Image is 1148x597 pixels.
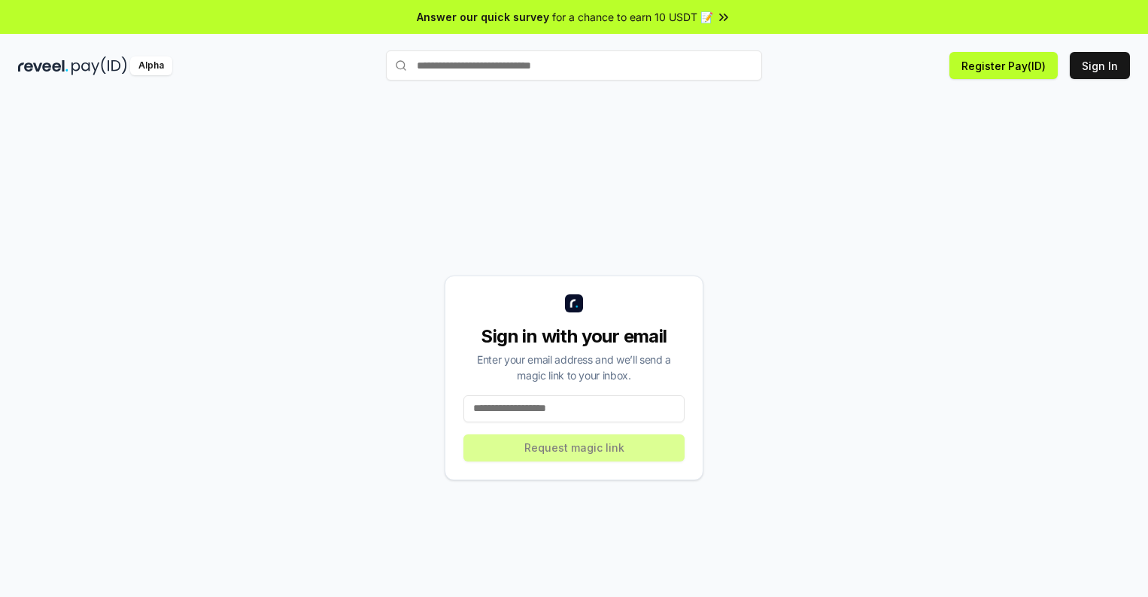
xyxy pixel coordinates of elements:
img: pay_id [71,56,127,75]
img: reveel_dark [18,56,68,75]
div: Alpha [130,56,172,75]
div: Enter your email address and we’ll send a magic link to your inbox. [463,352,685,383]
button: Sign In [1070,52,1130,79]
div: Sign in with your email [463,324,685,349]
span: for a chance to earn 10 USDT 📝 [552,9,713,25]
button: Register Pay(ID) [949,52,1058,79]
img: logo_small [565,294,583,312]
span: Answer our quick survey [417,9,549,25]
